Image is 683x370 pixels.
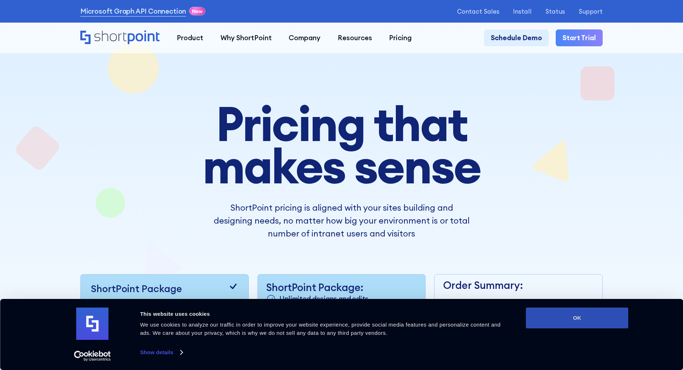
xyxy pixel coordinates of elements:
a: Support [579,8,603,15]
a: Start Trial [556,29,603,47]
span: We use cookies to analyze our traffic in order to improve your website experience, provide social... [140,322,501,336]
p: ShortPoint License [443,298,521,311]
p: ShortPoint Package [91,281,182,296]
a: Home [80,31,160,45]
a: Resources [329,29,381,47]
div: Why ShortPoint [220,33,272,43]
p: ShortPoint Package: [266,281,417,294]
p: Unlimited designs and edits [280,294,369,305]
button: OK [526,308,629,328]
a: Contact Sales [457,8,499,15]
div: Company [289,33,321,43]
p: Order Summary: [443,278,588,293]
div: Pricing [389,33,412,43]
h1: Pricing that makes sense [150,103,534,188]
a: Show details [140,347,182,358]
a: Status [545,8,565,15]
img: logo [76,308,109,340]
a: Product [168,29,212,47]
p: ShortPoint pricing is aligned with your sites building and designing needs, no matter how big you... [213,201,469,240]
a: Pricing [381,29,421,47]
a: Microsoft Graph API Connection [80,6,186,17]
div: Product [177,33,203,43]
a: Schedule Demo [484,29,549,47]
a: Install [513,8,532,15]
div: Widget de chat [554,287,683,370]
a: Why ShortPoint [212,29,280,47]
a: Company [280,29,329,47]
a: Usercentrics Cookiebot - opens in a new window [61,351,124,361]
div: This website uses cookies [140,310,510,318]
div: Resources [338,33,372,43]
iframe: Chat Widget [554,287,683,370]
